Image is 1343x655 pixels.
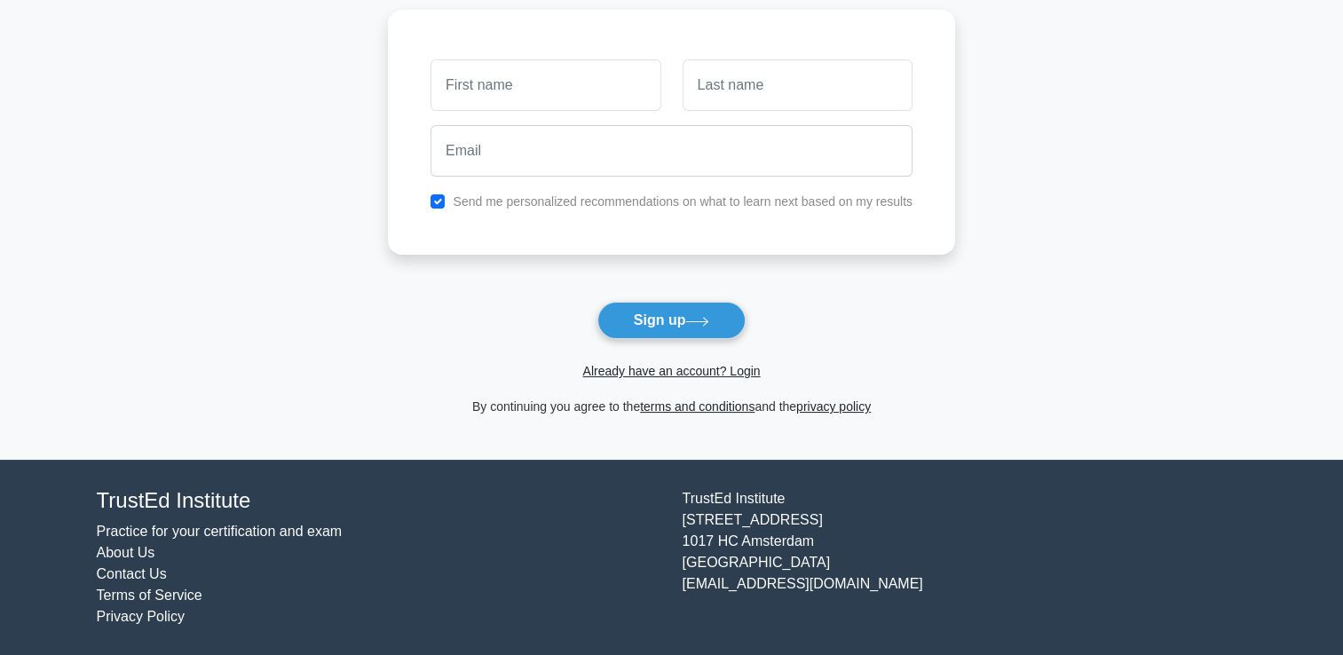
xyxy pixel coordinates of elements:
a: About Us [97,545,155,560]
a: terms and conditions [640,399,754,414]
a: Terms of Service [97,588,202,603]
a: Contact Us [97,566,167,581]
div: By continuing you agree to the and the [377,396,966,417]
label: Send me personalized recommendations on what to learn next based on my results [453,194,912,209]
input: Last name [683,59,912,111]
a: Already have an account? Login [582,364,760,378]
button: Sign up [597,302,747,339]
a: Practice for your certification and exam [97,524,343,539]
a: Privacy Policy [97,609,186,624]
h4: TrustEd Institute [97,488,661,514]
div: TrustEd Institute [STREET_ADDRESS] 1017 HC Amsterdam [GEOGRAPHIC_DATA] [EMAIL_ADDRESS][DOMAIN_NAME] [672,488,1258,627]
input: Email [431,125,912,177]
input: First name [431,59,660,111]
a: privacy policy [796,399,871,414]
